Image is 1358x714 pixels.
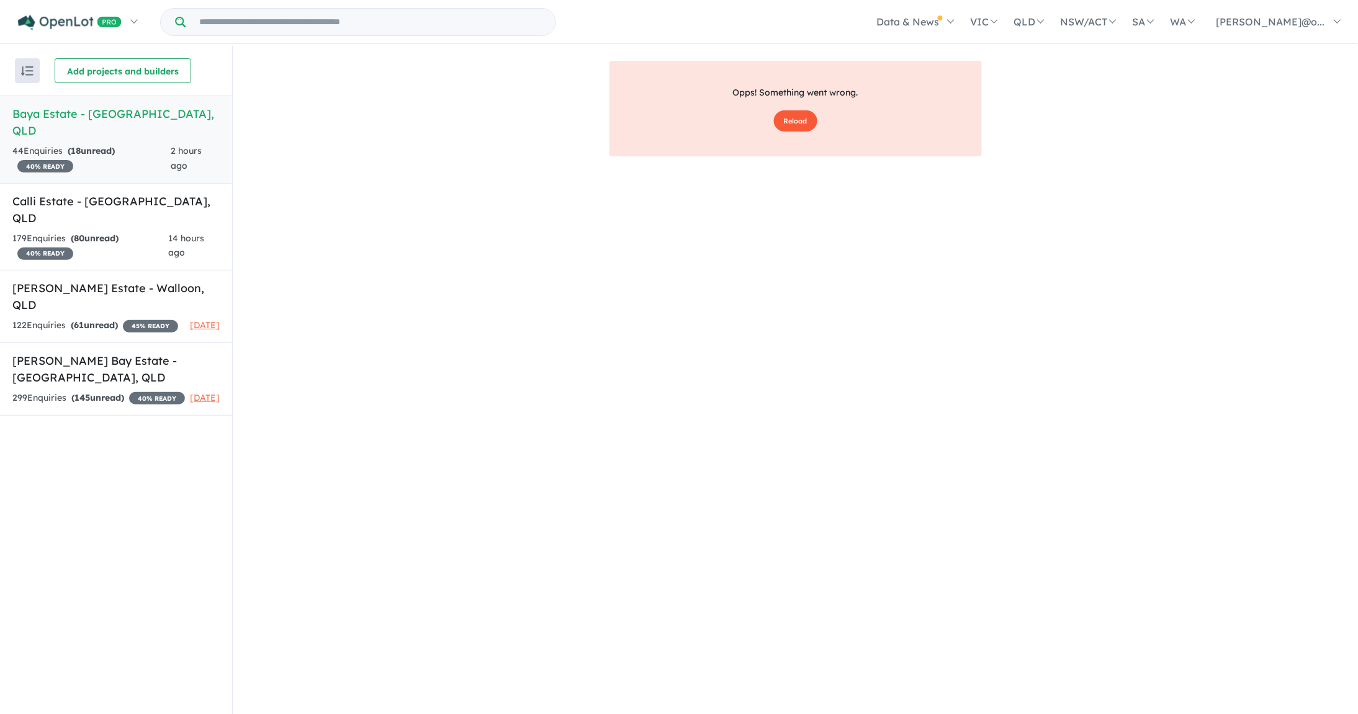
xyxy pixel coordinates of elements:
[55,58,191,83] button: Add projects and builders
[190,392,220,403] span: [DATE]
[21,66,34,76] img: sort.svg
[68,145,115,156] strong: ( unread)
[12,391,185,406] div: 299 Enquir ies
[12,280,220,313] h5: [PERSON_NAME] Estate - Walloon , QLD
[190,319,220,331] span: [DATE]
[17,160,73,172] span: 40 % READY
[71,319,118,331] strong: ( unread)
[12,144,171,174] div: 44 Enquir ies
[129,392,185,404] span: 40 % READY
[188,9,553,35] input: Try estate name, suburb, builder or developer
[12,231,168,261] div: 179 Enquir ies
[71,233,119,244] strong: ( unread)
[12,105,220,139] h5: Baya Estate - [GEOGRAPHIC_DATA] , QLD
[71,145,81,156] span: 18
[12,193,220,226] h5: Calli Estate - [GEOGRAPHIC_DATA] , QLD
[71,392,124,403] strong: ( unread)
[74,319,84,331] span: 61
[171,145,202,171] span: 2 hours ago
[74,392,90,403] span: 145
[774,110,817,132] button: Reload
[12,352,220,386] h5: [PERSON_NAME] Bay Estate - [GEOGRAPHIC_DATA] , QLD
[631,86,961,100] p: Opps! Something went wrong.
[123,320,178,332] span: 45 % READY
[74,233,84,244] span: 80
[18,15,122,30] img: Openlot PRO Logo White
[1216,16,1325,28] span: [PERSON_NAME]@o...
[168,233,204,259] span: 14 hours ago
[12,318,178,333] div: 122 Enquir ies
[17,248,73,260] span: 40 % READY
